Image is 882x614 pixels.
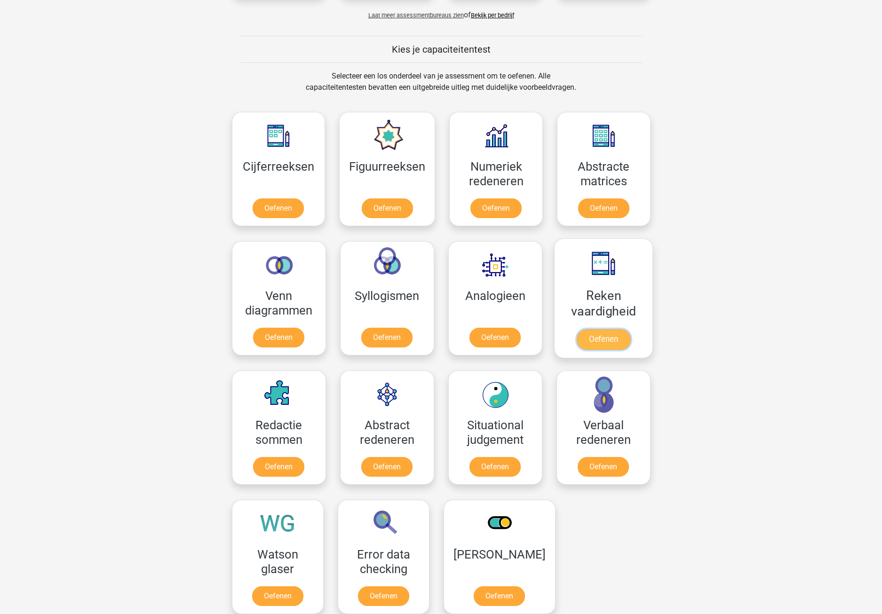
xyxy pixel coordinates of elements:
[470,198,522,218] a: Oefenen
[469,328,521,347] a: Oefenen
[368,12,464,19] span: Laat meer assessmentbureaus zien
[240,44,642,55] h5: Kies je capaciteitentest
[469,457,521,477] a: Oefenen
[252,586,303,606] a: Oefenen
[578,457,629,477] a: Oefenen
[578,198,629,218] a: Oefenen
[576,329,630,350] a: Oefenen
[474,586,525,606] a: Oefenen
[361,328,413,347] a: Oefenen
[471,12,514,19] a: Bekijk per bedrijf
[297,71,585,104] div: Selecteer een los onderdeel van je assessment om te oefenen. Alle capaciteitentesten bevatten een...
[358,586,409,606] a: Oefenen
[253,198,304,218] a: Oefenen
[225,2,658,21] div: of
[253,328,304,347] a: Oefenen
[253,457,304,477] a: Oefenen
[361,457,413,477] a: Oefenen
[362,198,413,218] a: Oefenen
